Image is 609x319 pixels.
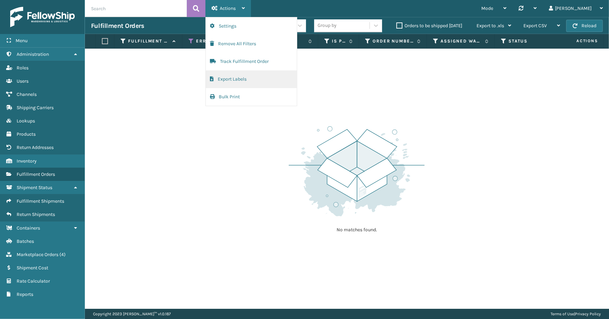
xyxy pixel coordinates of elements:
[59,252,66,257] span: ( 4 )
[17,118,35,124] span: Lookups
[332,38,346,44] label: Is Prime
[196,38,237,44] label: Error
[17,225,40,231] span: Containers
[17,78,29,84] span: Users
[477,23,504,29] span: Export to .xls
[17,252,58,257] span: Marketplace Orders
[481,5,493,11] span: Mode
[206,70,297,88] button: Export Labels
[441,38,482,44] label: Assigned Warehouse
[523,23,547,29] span: Export CSV
[93,309,171,319] p: Copyright 2023 [PERSON_NAME]™ v 1.0.187
[17,278,50,284] span: Rate Calculator
[17,212,55,217] span: Return Shipments
[17,145,54,150] span: Return Addresses
[17,158,37,164] span: Inventory
[17,265,48,271] span: Shipment Cost
[220,5,236,11] span: Actions
[373,38,414,44] label: Order Number
[17,91,37,97] span: Channels
[17,198,64,204] span: Fulfillment Shipments
[17,185,52,190] span: Shipment Status
[17,238,34,244] span: Batches
[17,131,36,137] span: Products
[17,291,33,297] span: Reports
[206,53,297,70] button: Track Fulfillment Order
[17,51,49,57] span: Administration
[206,35,297,53] button: Remove All Filters
[555,35,602,47] span: Actions
[206,88,297,106] button: Bulk Print
[17,105,54,111] span: Shipping Carriers
[508,38,550,44] label: Status
[318,22,337,29] div: Group by
[396,23,462,29] label: Orders to be shipped [DATE]
[551,309,601,319] div: |
[10,7,75,27] img: logo
[17,65,29,71] span: Roles
[575,312,601,316] a: Privacy Policy
[206,17,297,35] button: Settings
[128,38,169,44] label: Fulfillment Order Id
[17,171,55,177] span: Fulfillment Orders
[91,22,144,30] h3: Fulfillment Orders
[551,312,574,316] a: Terms of Use
[16,38,28,44] span: Menu
[566,20,603,32] button: Reload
